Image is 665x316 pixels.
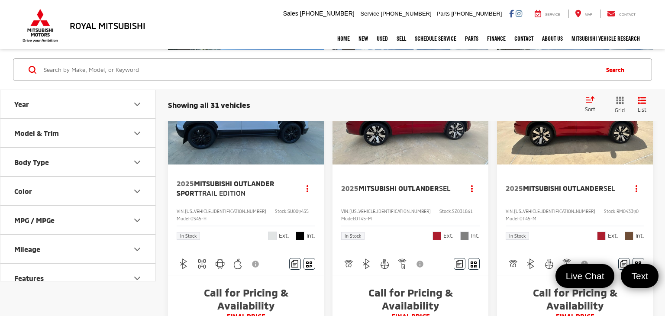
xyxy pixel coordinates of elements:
span: Int. [307,232,315,240]
button: Actions [465,181,480,196]
div: Year [132,99,142,110]
span: [PHONE_NUMBER] [381,10,432,17]
img: Android Auto [215,258,226,269]
span: [PHONE_NUMBER] [300,10,355,17]
img: Mitsubishi [21,9,60,42]
span: SU009455 [287,209,309,214]
button: MileageMileage [0,235,156,263]
i: Window Sticker [635,261,641,268]
a: Used [372,28,392,49]
a: Instagram: Click to visit our Instagram page [516,10,522,17]
button: Comments [289,258,301,270]
button: FeaturesFeatures [0,264,156,292]
img: Bluetooth® [361,258,372,269]
button: Window Sticker [633,258,644,270]
a: Mitsubishi Vehicle Research [567,28,644,49]
span: OS45-H [190,216,207,221]
span: Sales [283,10,298,17]
span: Call for Pricing & Availability [341,286,480,312]
span: RM043390 [617,209,639,214]
span: Showing all 31 vehicles [168,100,250,109]
span: List [638,106,646,113]
span: Call for Pricing & Availability [177,286,315,312]
a: Finance [483,28,510,49]
span: Int. [471,232,480,240]
button: Model & TrimModel & Trim [0,119,156,147]
span: Ext. [608,232,618,240]
div: Body Type [14,158,49,166]
span: Call for Pricing & Availability [506,286,644,312]
span: 2025 [341,184,358,192]
span: Mitsubishi Outlander Sport [177,179,274,197]
button: MPG / MPGeMPG / MPGe [0,206,156,234]
img: Heated Steering Wheel [379,258,390,269]
button: YearYear [0,90,156,118]
button: Select sort value [581,96,605,113]
span: dropdown dots [471,185,473,192]
button: View Disclaimer [578,255,592,273]
div: Model & Trim [132,128,142,139]
div: Features [132,273,142,284]
div: Mileage [14,245,40,253]
a: Sell [392,28,410,49]
a: 2025Mitsubishi OutlanderSEL [506,184,620,193]
img: Comments [620,260,627,268]
span: Red Diamond [433,232,441,240]
span: Model: [177,216,190,221]
span: OT45-M [520,216,536,221]
span: Service [361,10,379,17]
img: 4WD/AWD [197,258,207,269]
a: About Us [538,28,567,49]
button: Grid View [605,96,631,114]
img: Comments [291,260,298,268]
button: ColorColor [0,177,156,205]
div: Model & Trim [14,129,59,137]
i: Window Sticker [306,261,312,268]
img: Bluetooth® [178,258,189,269]
span: Model: [506,216,520,221]
span: Service [545,13,560,16]
span: [PHONE_NUMBER] [451,10,502,17]
img: Remote Start [562,258,572,269]
span: SZ031861 [452,209,473,214]
span: SEL [604,184,615,192]
span: Text [627,270,652,282]
div: Features [14,274,44,282]
span: White Diamond [268,232,277,240]
button: View Disclaimer [249,255,263,273]
span: dropdown dots [636,185,637,192]
span: Ext. [279,232,289,240]
span: Trail Edition [198,189,245,197]
div: Color [132,186,142,197]
form: Search by Make, Model, or Keyword [43,59,597,80]
div: Mileage [132,244,142,255]
span: OT45-M [355,216,372,221]
a: Map [568,10,599,18]
span: Black [296,232,304,240]
span: Stock: [604,209,617,214]
img: Adaptive Cruise Control [343,258,354,269]
span: 2025 [506,184,523,192]
div: MPG / MPGe [132,215,142,226]
img: Heated Steering Wheel [544,258,555,269]
span: dropdown dots [307,185,308,192]
h3: Royal Mitsubishi [70,21,145,30]
span: SEL [439,184,451,192]
span: Red Diamond/Black Roof [597,232,606,240]
a: Text [621,264,659,288]
img: Bluetooth® [526,258,536,269]
span: Contact [619,13,636,16]
button: Comments [618,258,630,270]
button: Search [597,59,637,81]
button: Actions [629,181,644,196]
span: Mitsubishi Outlander [358,184,439,192]
a: Facebook: Click to visit our Facebook page [509,10,514,17]
span: Light Gray [460,232,469,240]
span: [US_VEHICLE_IDENTIFICATION_NUMBER] [514,209,595,214]
span: Stock: [275,209,287,214]
span: [US_VEHICLE_IDENTIFICATION_NUMBER] [185,209,266,214]
span: Int. [636,232,644,240]
a: Schedule Service: Opens in a new tab [410,28,461,49]
span: Map [585,13,592,16]
span: Grid [615,106,625,114]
